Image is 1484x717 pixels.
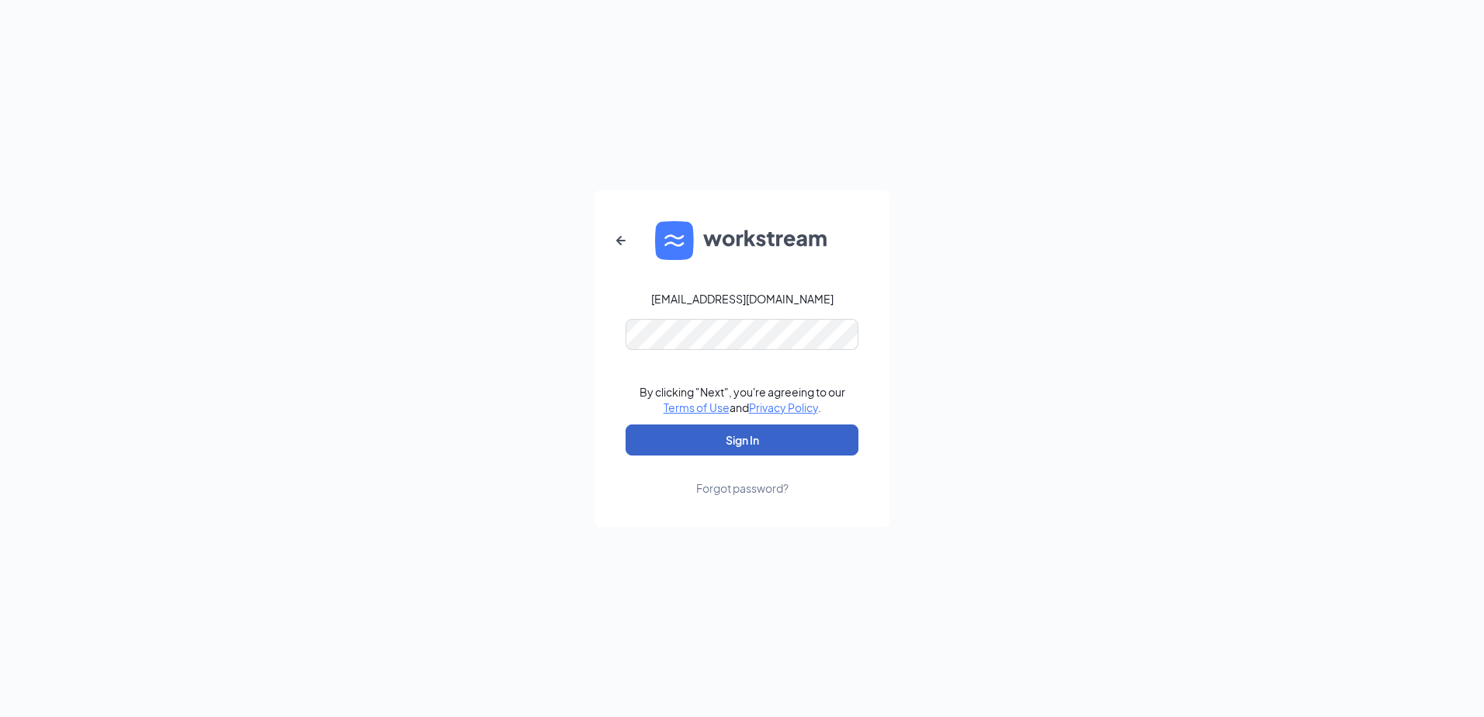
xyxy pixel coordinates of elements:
[640,384,845,415] div: By clicking "Next", you're agreeing to our and .
[749,400,818,414] a: Privacy Policy
[651,291,834,307] div: [EMAIL_ADDRESS][DOMAIN_NAME]
[696,455,789,496] a: Forgot password?
[602,222,640,259] button: ArrowLeftNew
[664,400,730,414] a: Terms of Use
[612,231,630,250] svg: ArrowLeftNew
[626,424,858,455] button: Sign In
[696,480,789,496] div: Forgot password?
[655,221,829,260] img: WS logo and Workstream text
